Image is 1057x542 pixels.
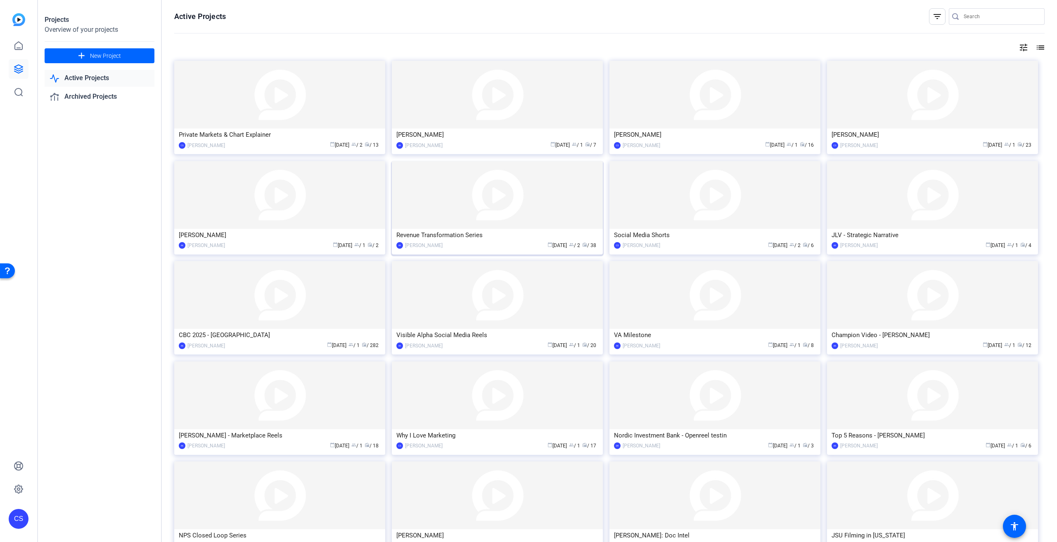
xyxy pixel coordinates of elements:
span: / 1 [351,443,363,449]
span: / 2 [789,242,801,248]
div: [PERSON_NAME] [405,141,443,150]
span: [DATE] [547,342,567,348]
span: / 16 [800,142,814,148]
span: group [351,142,356,147]
img: blue-gradient.svg [12,13,25,26]
span: radio [365,142,370,147]
a: Archived Projects [45,88,154,105]
span: / 1 [354,242,365,248]
mat-icon: accessibility [1010,521,1019,531]
div: AK [396,242,403,249]
span: radio [362,342,367,347]
mat-icon: filter_list [932,12,942,21]
div: DR [614,442,621,449]
span: radio [1020,442,1025,447]
div: CS [614,242,621,249]
span: group [348,342,353,347]
span: group [351,442,356,447]
span: [DATE] [768,242,787,248]
span: / 38 [582,242,596,248]
span: calendar_today [765,142,770,147]
div: JSU Filming in [US_STATE] [832,529,1033,542]
span: calendar_today [983,142,988,147]
div: AK [832,442,838,449]
span: radio [803,342,808,347]
div: Visible Alpha Social Media Reels [396,329,598,341]
div: Revenue Transformation Series [396,229,598,241]
span: calendar_today [547,442,552,447]
span: [DATE] [768,443,787,449]
span: [DATE] [547,443,567,449]
div: VA Milestone [614,329,816,341]
div: AK [396,342,403,349]
span: / 13 [365,142,379,148]
span: [DATE] [986,242,1005,248]
span: / 2 [367,242,379,248]
span: / 6 [1020,443,1031,449]
span: / 1 [1007,242,1018,248]
span: group [1007,442,1012,447]
mat-icon: tune [1019,43,1029,52]
span: / 1 [348,342,360,348]
span: / 17 [582,443,596,449]
div: Top 5 Reasons - [PERSON_NAME] [832,429,1033,442]
span: group [1004,142,1009,147]
span: group [1007,242,1012,247]
span: calendar_today [986,442,991,447]
div: [PERSON_NAME] [623,442,660,450]
span: radio [582,442,587,447]
span: [DATE] [550,142,570,148]
div: [PERSON_NAME]: Doc Intel [614,529,816,542]
span: New Project [90,52,121,60]
span: group [1004,342,1009,347]
button: New Project [45,48,154,63]
div: [PERSON_NAME] [396,529,598,542]
div: [PERSON_NAME] [614,128,816,141]
span: radio [1017,142,1022,147]
span: / 3 [803,443,814,449]
span: [DATE] [768,342,787,348]
span: radio [1020,242,1025,247]
div: CS [396,442,403,449]
span: radio [585,142,590,147]
span: / 1 [789,342,801,348]
span: / 282 [362,342,379,348]
span: [DATE] [986,443,1005,449]
div: Champion Video - [PERSON_NAME] [832,329,1033,341]
div: [PERSON_NAME] [187,442,225,450]
span: [DATE] [327,342,346,348]
span: calendar_today [550,142,555,147]
h1: Active Projects [174,12,226,21]
span: [DATE] [333,242,352,248]
div: CS [9,509,28,529]
div: CS [614,142,621,149]
div: AK [614,342,621,349]
div: [PERSON_NAME] [405,442,443,450]
div: [PERSON_NAME] [840,141,878,150]
div: AK [832,242,838,249]
div: Overview of your projects [45,25,154,35]
span: group [569,342,574,347]
span: calendar_today [983,342,988,347]
div: [PERSON_NAME] [405,241,443,250]
span: calendar_today [333,242,338,247]
div: [PERSON_NAME] [623,342,660,350]
span: [DATE] [765,142,784,148]
div: AK [396,142,403,149]
div: Private Markets & Chart Explainer [179,128,381,141]
span: group [789,342,794,347]
span: calendar_today [330,142,335,147]
span: group [569,442,574,447]
span: radio [365,442,370,447]
div: [PERSON_NAME] [187,241,225,250]
span: group [787,142,792,147]
span: calendar_today [547,342,552,347]
span: calendar_today [768,342,773,347]
span: / 1 [1004,142,1015,148]
div: Projects [45,15,154,25]
span: / 6 [803,242,814,248]
input: Search [964,12,1038,21]
span: / 2 [351,142,363,148]
div: [PERSON_NAME] [623,241,660,250]
span: / 1 [569,443,580,449]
